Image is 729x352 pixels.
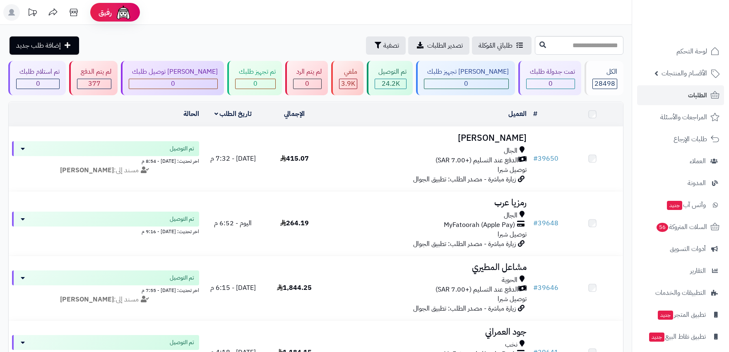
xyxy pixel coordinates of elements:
span: 415.07 [280,154,309,164]
span: طلباتي المُوكلة [479,41,512,51]
a: العملاء [637,151,724,171]
span: زيارة مباشرة - مصدر الطلب: تطبيق الجوال [413,174,516,184]
span: رفيق [99,7,112,17]
span: 56 [657,223,668,232]
span: الدفع عند التسليم (+7.00 SAR) [435,285,518,294]
span: 0 [36,79,40,89]
span: تطبيق المتجر [657,309,706,321]
div: ملغي [339,67,357,77]
span: زيارة مباشرة - مصدر الطلب: تطبيق الجوال [413,239,516,249]
span: 28498 [594,79,615,89]
span: تم التوصيل [170,215,194,223]
a: تم تجهيز طلبك 0 [226,61,283,95]
span: تطبيق نقاط البيع [648,331,706,342]
span: طلبات الإرجاع [674,133,707,145]
a: #39648 [533,218,558,228]
span: المراجعات والأسئلة [660,111,707,123]
strong: [PERSON_NAME] [60,294,114,304]
a: ملغي 3.9K [330,61,365,95]
span: 1,844.25 [277,283,312,293]
a: تاريخ الطلب [214,109,252,119]
span: # [533,218,538,228]
span: جديد [649,333,664,342]
a: #39650 [533,154,558,164]
a: الطلبات [637,85,724,105]
div: 0 [129,79,217,89]
span: نخب [505,340,517,350]
span: الحوية [502,275,517,285]
span: تم التوصيل [170,274,194,282]
h3: رمزيا عرب [328,198,526,207]
span: العملاء [690,155,706,167]
span: جديد [667,201,682,210]
div: مسند إلى: [6,166,205,175]
span: 377 [88,79,101,89]
span: السلات المتروكة [656,221,707,233]
div: لم يتم الدفع [77,67,111,77]
div: 24241 [375,79,406,89]
div: تم التوصيل [375,67,406,77]
h3: مشاعل المطيري [328,263,526,272]
div: 0 [236,79,275,89]
span: تصدير الطلبات [427,41,463,51]
h3: [PERSON_NAME] [328,133,526,143]
a: طلبات الإرجاع [637,129,724,149]
a: الكل28498 [583,61,625,95]
div: [PERSON_NAME] توصيل طلبك [129,67,218,77]
a: أدوات التسويق [637,239,724,259]
a: [PERSON_NAME] توصيل طلبك 0 [119,61,226,95]
div: 0 [17,79,59,89]
span: # [533,283,538,293]
a: طلباتي المُوكلة [472,36,532,55]
span: 0 [464,79,468,89]
a: تطبيق المتجرجديد [637,305,724,325]
span: # [533,154,538,164]
strong: [PERSON_NAME] [60,165,114,175]
img: ai-face.png [115,4,132,21]
a: وآتس آبجديد [637,195,724,215]
span: 0 [305,79,309,89]
a: [PERSON_NAME] تجهيز طلبك 0 [414,61,517,95]
div: [PERSON_NAME] تجهيز طلبك [424,67,509,77]
span: 0 [549,79,553,89]
span: الجال [504,146,517,156]
div: 377 [77,79,111,89]
span: توصيل شبرا [498,229,527,239]
a: إضافة طلب جديد [10,36,79,55]
a: المراجعات والأسئلة [637,107,724,127]
a: الإجمالي [284,109,305,119]
span: تم التوصيل [170,338,194,347]
span: التقارير [690,265,706,277]
span: الجال [504,211,517,220]
a: تم استلام طلبك 0 [7,61,67,95]
a: لم يتم الرد 0 [284,61,330,95]
span: الدفع عند التسليم (+7.00 SAR) [435,156,518,165]
span: المدونة [688,177,706,189]
div: مسند إلى: [6,295,205,304]
a: المدونة [637,173,724,193]
span: تصفية [383,41,399,51]
span: 3.9K [341,79,355,89]
span: اليوم - 6:52 م [214,218,252,228]
span: توصيل شبرا [498,165,527,175]
div: 0 [527,79,574,89]
button: تصفية [366,36,406,55]
span: [DATE] - 7:32 م [210,154,256,164]
a: لم يتم الدفع 377 [67,61,119,95]
a: تصدير الطلبات [408,36,469,55]
span: أدوات التسويق [670,243,706,255]
a: العميل [508,109,527,119]
span: توصيل شبرا [498,294,527,304]
div: تم استلام طلبك [16,67,60,77]
span: 264.19 [280,218,309,228]
div: لم يتم الرد [293,67,322,77]
span: لوحة التحكم [676,46,707,57]
span: 0 [171,79,175,89]
a: التطبيقات والخدمات [637,283,724,303]
a: تطبيق نقاط البيعجديد [637,327,724,347]
a: تمت جدولة طلبك 0 [517,61,582,95]
span: زيارة مباشرة - مصدر الطلب: تطبيق الجوال [413,304,516,313]
img: logo-2.png [673,6,721,24]
a: # [533,109,537,119]
div: اخر تحديث: [DATE] - 8:54 م [12,156,199,165]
